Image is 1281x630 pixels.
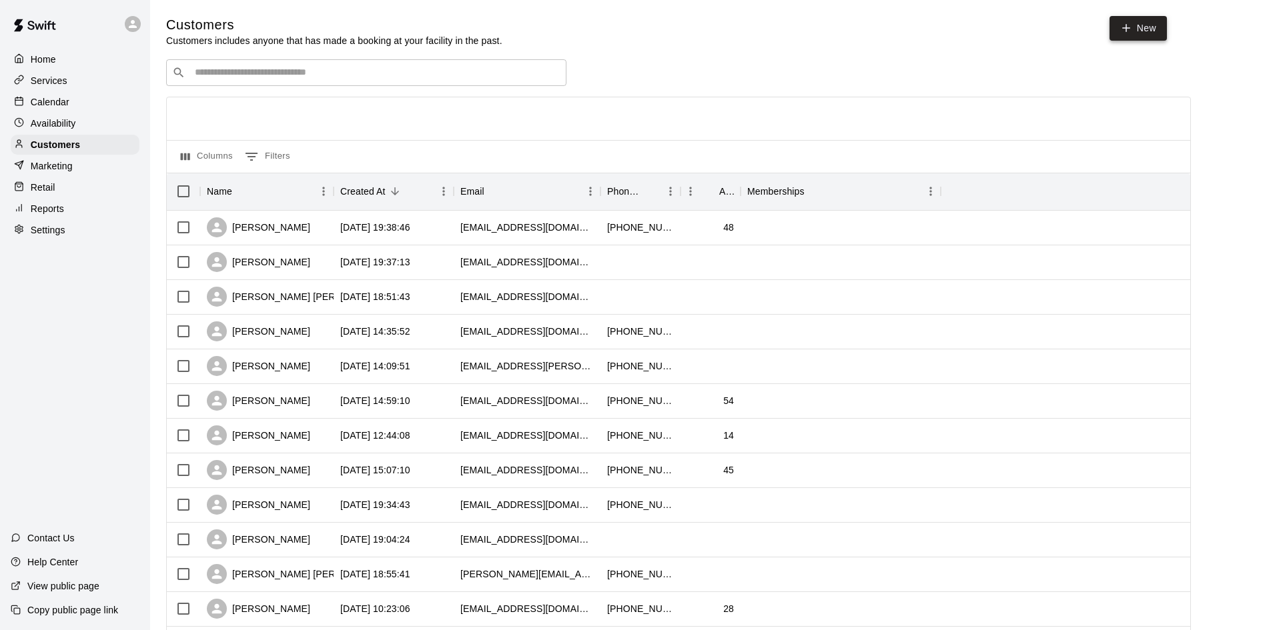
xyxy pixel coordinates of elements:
[27,531,75,545] p: Contact Us
[11,92,139,112] a: Calendar
[340,394,410,407] div: 2025-07-20 14:59:10
[460,290,594,303] div: bowenmcadmas@gmail.com
[207,287,391,307] div: [PERSON_NAME] [PERSON_NAME]
[460,221,594,234] div: pbc1185@hotmail.com
[207,356,310,376] div: [PERSON_NAME]
[31,159,73,173] p: Marketing
[207,425,310,445] div: [PERSON_NAME]
[334,173,454,210] div: Created At
[31,181,55,194] p: Retail
[11,220,139,240] a: Settings
[207,252,310,272] div: [PERSON_NAME]
[31,138,80,151] p: Customers
[31,95,69,109] p: Calendar
[723,602,734,615] div: 28
[340,463,410,477] div: 2025-07-11 15:07:10
[747,173,805,210] div: Memberships
[681,181,701,201] button: Menu
[661,181,681,201] button: Menu
[232,182,251,201] button: Sort
[207,391,310,411] div: [PERSON_NAME]
[460,602,594,615] div: coach.mims07@gmail.com
[207,564,391,584] div: [PERSON_NAME] [PERSON_NAME]
[723,394,734,407] div: 54
[921,181,941,201] button: Menu
[207,495,310,515] div: [PERSON_NAME]
[31,117,76,130] p: Availability
[460,567,594,581] div: jackson.enderby@gmail.com
[11,135,139,155] a: Customers
[719,173,734,210] div: Age
[741,173,941,210] div: Memberships
[607,325,674,338] div: +19407689444
[460,359,594,373] div: amber.prouty@yahoo.com
[607,602,674,615] div: +19406340153
[607,567,674,581] div: +19409021458
[340,173,386,210] div: Created At
[484,182,503,201] button: Sort
[607,463,674,477] div: +19407361600
[600,173,681,210] div: Phone Number
[11,113,139,133] a: Availability
[11,49,139,69] a: Home
[701,182,719,201] button: Sort
[340,325,410,338] div: 2025-07-28 14:35:52
[340,602,410,615] div: 2025-06-20 10:23:06
[166,59,566,86] div: Search customers by name or email
[242,146,294,167] button: Show filters
[200,173,334,210] div: Name
[177,146,236,167] button: Select columns
[340,533,410,546] div: 2025-07-06 19:04:24
[681,173,741,210] div: Age
[11,199,139,219] a: Reports
[31,74,67,87] p: Services
[31,223,65,237] p: Settings
[207,599,310,619] div: [PERSON_NAME]
[340,359,410,373] div: 2025-07-24 14:09:51
[607,498,674,511] div: +19407362896
[460,394,594,407] div: ch2os2534@yahoo.com
[207,460,310,480] div: [PERSON_NAME]
[207,217,310,237] div: [PERSON_NAME]
[434,181,454,201] button: Menu
[460,173,484,210] div: Email
[11,71,139,91] a: Services
[11,156,139,176] a: Marketing
[314,181,334,201] button: Menu
[723,463,734,477] div: 45
[27,555,78,569] p: Help Center
[460,533,594,546] div: danielmorgan@gmail.com
[607,359,674,373] div: +19036419172
[642,182,661,201] button: Sort
[207,321,310,341] div: [PERSON_NAME]
[340,221,410,234] div: 2025-08-09 19:38:46
[27,603,118,617] p: Copy public page link
[207,529,310,549] div: [PERSON_NAME]
[607,173,642,210] div: Phone Number
[607,221,674,234] div: +15805045503
[207,173,232,210] div: Name
[166,34,502,47] p: Customers includes anyone that has made a booking at your facility in the past.
[1110,16,1167,41] a: New
[460,498,594,511] div: korbina200b@yahoo.com
[580,181,600,201] button: Menu
[340,498,410,511] div: 2025-07-06 19:34:43
[31,202,64,215] p: Reports
[460,325,594,338] div: kdbor@ntin.net
[340,290,410,303] div: 2025-08-03 18:51:43
[386,182,404,201] button: Sort
[460,463,594,477] div: jennifersearcy79@gmail.com
[11,177,139,197] a: Retail
[460,255,594,269] div: pbc185@hotmail.com
[460,429,594,442] div: reesewalker10@icloud.com
[607,429,674,442] div: +19407272322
